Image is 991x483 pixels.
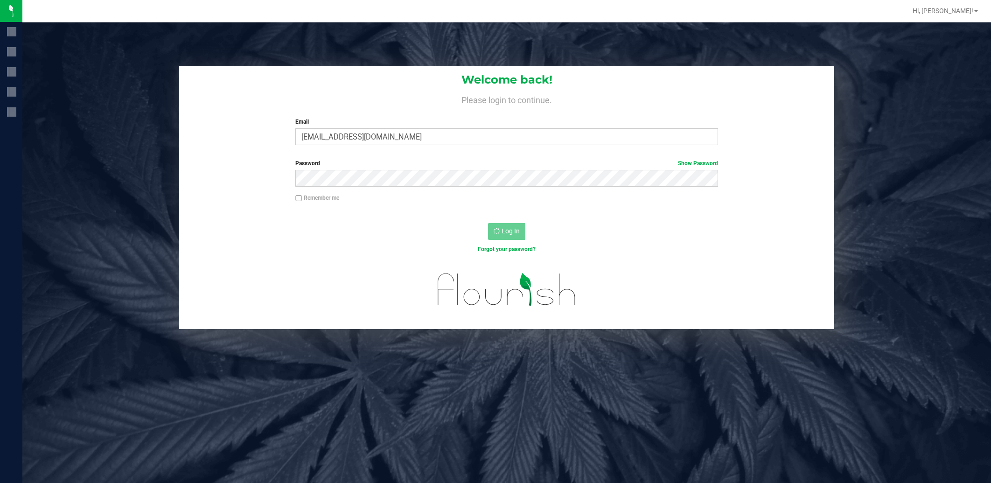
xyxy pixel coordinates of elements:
[502,227,520,235] span: Log In
[179,74,834,86] h1: Welcome back!
[478,246,536,252] a: Forgot your password?
[295,195,302,202] input: Remember me
[678,160,718,167] a: Show Password
[488,223,525,240] button: Log In
[295,160,320,167] span: Password
[295,118,718,126] label: Email
[295,194,339,202] label: Remember me
[425,263,589,316] img: flourish_logo.svg
[179,93,834,105] h4: Please login to continue.
[913,7,973,14] span: Hi, [PERSON_NAME]!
